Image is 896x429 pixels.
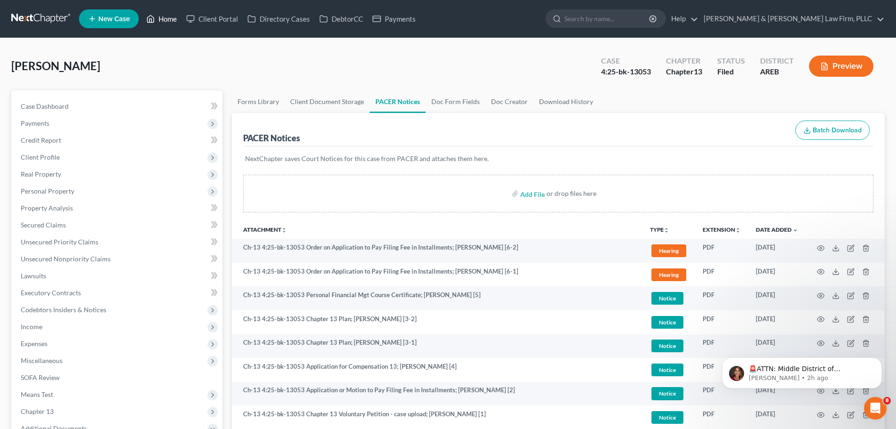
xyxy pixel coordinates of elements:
[695,286,748,310] td: PDF
[650,315,688,330] a: Notice
[21,238,98,246] span: Unsecured Priority Claims
[793,227,798,233] i: expand_more
[21,102,69,110] span: Case Dashboard
[21,136,61,144] span: Credit Report
[666,66,702,77] div: Chapter
[650,243,688,259] a: Hearing
[21,221,66,229] span: Secured Claims
[748,310,806,334] td: [DATE]
[651,364,683,376] span: Notice
[694,67,702,76] span: 13
[695,382,748,406] td: PDF
[21,272,46,280] span: Lawsuits
[601,56,651,66] div: Case
[13,369,222,386] a: SOFA Review
[695,263,748,287] td: PDF
[21,356,63,364] span: Miscellaneous
[650,338,688,354] a: Notice
[650,410,688,425] a: Notice
[368,10,420,27] a: Payments
[695,358,748,382] td: PDF
[232,358,642,382] td: Ch-13 4:25-bk-13053 Application for Compensation 13; [PERSON_NAME] [4]
[695,310,748,334] td: PDF
[601,66,651,77] div: 4:25-bk-13053
[21,407,54,415] span: Chapter 13
[547,189,596,198] div: or drop files here
[735,227,741,233] i: unfold_more
[232,286,642,310] td: Ch-13 4:25-bk-13053 Personal Financial Mgt Course Certificate; [PERSON_NAME] [5]
[315,10,368,27] a: DebtorCC
[748,239,806,263] td: [DATE]
[21,390,53,398] span: Means Test
[142,10,182,27] a: Home
[11,59,100,73] span: [PERSON_NAME]
[13,132,222,149] a: Credit Report
[650,227,669,233] button: TYPEunfold_more
[664,227,669,233] i: unfold_more
[21,323,42,331] span: Income
[666,10,698,27] a: Help
[651,292,683,305] span: Notice
[813,126,862,134] span: Batch Download
[748,286,806,310] td: [DATE]
[21,170,61,178] span: Real Property
[717,66,745,77] div: Filed
[666,56,702,66] div: Chapter
[370,90,426,113] a: PACER Notices
[21,255,111,263] span: Unsecured Nonpriority Claims
[564,10,650,27] input: Search by name...
[21,340,48,348] span: Expenses
[281,227,287,233] i: unfold_more
[651,316,683,329] span: Notice
[98,16,130,23] span: New Case
[748,263,806,287] td: [DATE]
[13,200,222,217] a: Property Analysis
[13,267,222,284] a: Lawsuits
[699,10,884,27] a: [PERSON_NAME] & [PERSON_NAME] Law Firm, PLLC
[650,362,688,378] a: Notice
[232,263,642,287] td: Ch-13 4:25-bk-13053 Order on Application to Pay Filing Fee in Installments; [PERSON_NAME] [6-1]
[182,10,243,27] a: Client Portal
[13,284,222,301] a: Executory Contracts
[703,226,741,233] a: Extensionunfold_more
[21,119,49,127] span: Payments
[232,310,642,334] td: Ch-13 4:25-bk-13053 Chapter 13 Plan; [PERSON_NAME] [3-2]
[232,239,642,263] td: Ch-13 4:25-bk-13053 Order on Application to Pay Filing Fee in Installments; [PERSON_NAME] [6-2]
[21,187,74,195] span: Personal Property
[651,268,686,281] span: Hearing
[232,382,642,406] td: Ch-13 4:25-bk-13053 Application or Motion to Pay Filing Fee in Installments; [PERSON_NAME] [2]
[13,251,222,267] a: Unsecured Nonpriority Claims
[13,98,222,115] a: Case Dashboard
[651,387,683,400] span: Notice
[708,338,896,404] iframe: Intercom notifications message
[21,153,60,161] span: Client Profile
[760,66,794,77] div: AREB
[756,226,798,233] a: Date Added expand_more
[21,289,81,297] span: Executory Contracts
[232,90,285,113] a: Forms Library
[485,90,533,113] a: Doc Creator
[883,397,891,405] span: 8
[21,204,73,212] span: Property Analysis
[717,56,745,66] div: Status
[21,306,106,314] span: Codebtors Insiders & Notices
[809,56,873,77] button: Preview
[695,239,748,263] td: PDF
[695,334,748,358] td: PDF
[285,90,370,113] a: Client Document Storage
[243,226,287,233] a: Attachmentunfold_more
[651,411,683,424] span: Notice
[650,267,688,283] a: Hearing
[13,217,222,234] a: Secured Claims
[232,334,642,358] td: Ch-13 4:25-bk-13053 Chapter 13 Plan; [PERSON_NAME] [3-1]
[795,121,870,140] button: Batch Download
[243,10,315,27] a: Directory Cases
[21,373,60,381] span: SOFA Review
[650,291,688,306] a: Notice
[651,244,686,257] span: Hearing
[13,234,222,251] a: Unsecured Priority Claims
